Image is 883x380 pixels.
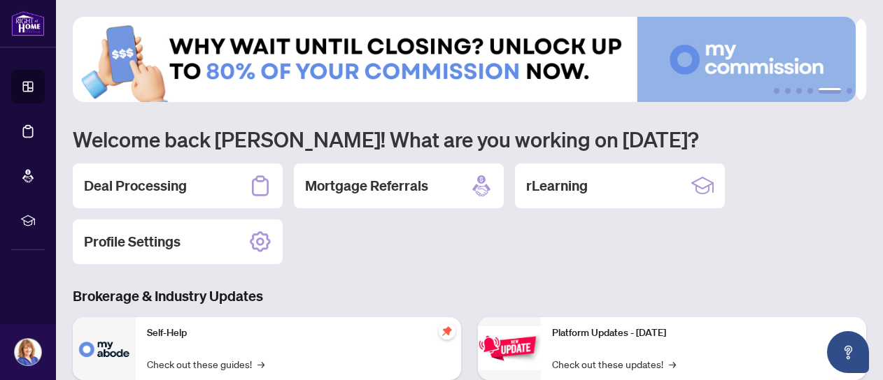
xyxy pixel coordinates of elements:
h2: Mortgage Referrals [305,176,428,196]
a: Check out these guides!→ [147,356,264,372]
button: 6 [847,88,852,94]
img: Self-Help [73,317,136,380]
button: Open asap [827,331,869,373]
img: logo [11,10,45,36]
img: Slide 4 [73,17,856,102]
button: 1 [774,88,779,94]
h2: Deal Processing [84,176,187,196]
h2: rLearning [526,176,588,196]
button: 5 [819,88,841,94]
span: pushpin [439,323,455,339]
span: → [257,356,264,372]
button: 3 [796,88,802,94]
h3: Brokerage & Industry Updates [73,286,866,306]
button: 4 [807,88,813,94]
p: Platform Updates - [DATE] [552,326,855,341]
h1: Welcome back [PERSON_NAME]! What are you working on [DATE]? [73,126,866,152]
a: Check out these updates!→ [552,356,676,372]
h2: Profile Settings [84,232,181,251]
p: Self-Help [147,326,450,341]
button: 2 [785,88,791,94]
span: → [669,356,676,372]
img: Profile Icon [15,339,41,365]
img: Platform Updates - June 23, 2025 [478,326,541,370]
